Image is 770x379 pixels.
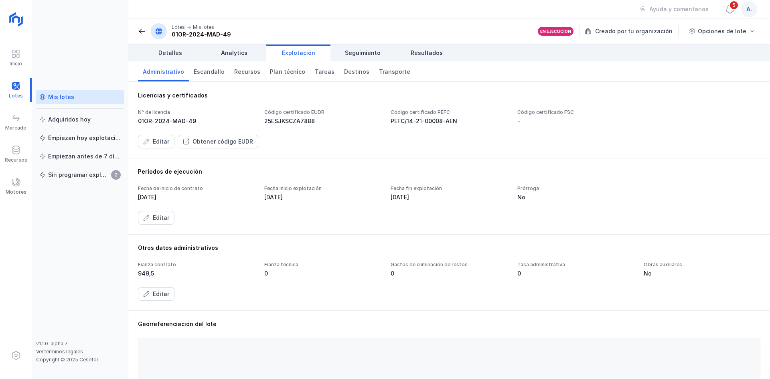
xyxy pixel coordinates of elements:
[138,211,174,225] button: Editar
[189,61,229,81] a: Escandallo
[729,0,739,10] span: 5
[411,49,443,57] span: Resultados
[36,340,124,347] div: v1.1.0-alpha.7
[391,261,507,268] div: Gastos de eliminación de restos
[143,68,184,76] span: Administrativo
[264,109,381,116] div: Código certificado EUDR
[36,349,83,355] a: Ver términos legales
[10,61,22,67] div: Inicio
[234,68,260,76] span: Recursos
[649,5,709,13] div: Ayuda y comentarios
[138,45,202,61] a: Detalles
[391,270,507,278] div: 0
[264,193,381,201] div: [DATE]
[48,93,74,101] div: Mis lotes
[138,193,255,201] div: [DATE]
[138,244,760,252] div: Otros datos administrativos
[172,30,231,39] div: 01OR-2024-MAD-49
[178,135,258,148] button: Obtener código EUDR
[374,61,415,81] a: Transporte
[282,49,315,57] span: Explotación
[221,49,247,57] span: Analytics
[111,170,121,180] span: 2
[138,320,760,328] div: Georreferenciación del lote
[5,157,27,163] div: Recursos
[379,68,410,76] span: Transporte
[634,2,714,16] button: Ayuda y comentarios
[395,45,459,61] a: Resultados
[193,24,214,30] div: Mis lotes
[172,24,185,30] div: Lotes
[138,270,255,278] div: 949,5
[153,214,169,222] div: Editar
[6,9,26,29] img: logoRight.svg
[5,125,26,131] div: Mercado
[644,261,760,268] div: Obras auxiliares
[339,61,374,81] a: Destinos
[48,116,91,124] div: Adquiridos hoy
[264,261,381,268] div: Fianza técnica
[202,45,266,61] a: Analytics
[330,45,395,61] a: Seguimiento
[517,109,634,116] div: Código certificado FSC
[36,357,124,363] div: Copyright © 2025 Cesefor
[48,171,109,179] div: Sin programar explotación
[138,185,255,192] div: Fecha de inicio de contrato
[138,135,174,148] button: Editar
[36,168,124,182] a: Sin programar explotación2
[264,185,381,192] div: Fecha inicio explotación
[315,68,334,76] span: Tareas
[585,25,680,37] div: Creado por tu organización
[138,287,174,301] button: Editar
[153,138,169,146] div: Editar
[517,261,634,268] div: Tasa administrativa
[138,117,255,125] div: 01OR-2024-MAD-49
[310,61,339,81] a: Tareas
[138,168,760,176] div: Períodos de ejecución
[48,134,121,142] div: Empiezan hoy explotación
[138,261,255,268] div: Fianza contrato
[36,112,124,127] a: Adquiridos hoy
[158,49,182,57] span: Detalles
[391,185,507,192] div: Fecha fin explotación
[391,109,507,116] div: Código certificado PEFC
[540,28,571,34] div: En ejecución
[138,61,189,81] a: Administrativo
[36,149,124,164] a: Empiezan antes de 7 días
[391,117,507,125] div: PEFC/14-21-00008-AEN
[48,152,121,160] div: Empiezan antes de 7 días
[194,68,225,76] span: Escandallo
[138,91,760,99] div: Licencias y certificados
[517,185,634,192] div: Prórroga
[266,45,330,61] a: Explotación
[229,61,265,81] a: Recursos
[344,68,369,76] span: Destinos
[517,117,520,125] div: -
[192,138,253,146] div: Obtener código EUDR
[270,68,305,76] span: Plan técnico
[517,270,634,278] div: 0
[265,61,310,81] a: Plan técnico
[138,109,255,116] div: Nº de licencia
[264,270,381,278] div: 0
[391,193,507,201] div: [DATE]
[36,131,124,145] a: Empiezan hoy explotación
[36,90,124,104] a: Mis lotes
[746,5,752,13] span: a.
[517,193,634,201] div: No
[345,49,381,57] span: Seguimiento
[6,189,26,195] div: Motores
[698,27,746,35] div: Opciones de lote
[264,117,381,125] div: 25ESJKSCZA7888
[153,290,169,298] div: Editar
[644,270,760,278] div: No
